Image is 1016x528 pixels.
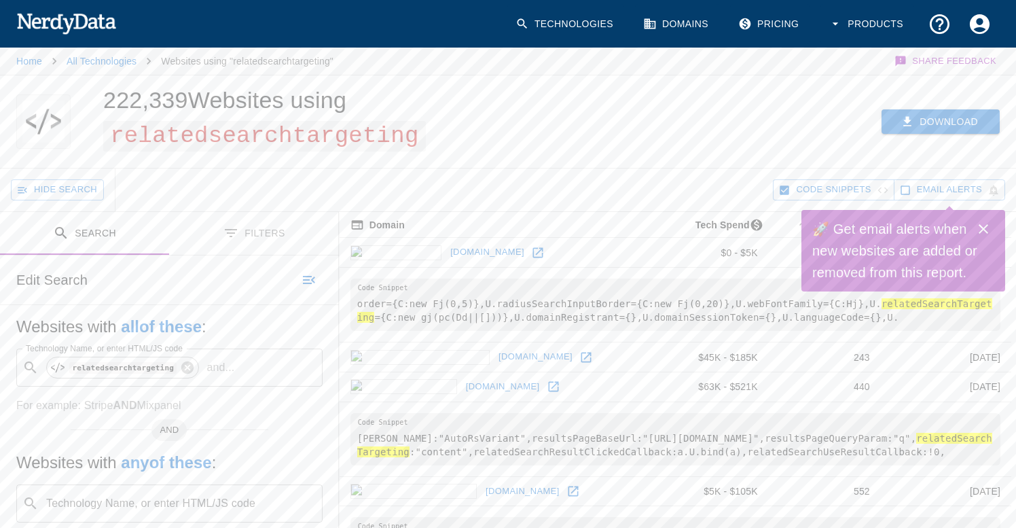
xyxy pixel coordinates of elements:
h6: Edit Search [16,269,88,291]
img: doodlekit.com icon [350,484,477,499]
label: Technology Name, or enter HTML/JS code [26,342,183,354]
span: relatedsearchtargeting [103,121,426,152]
p: For example: Stripe Mixpanel [16,398,323,414]
td: $0 - $5K [649,238,769,268]
a: [DOMAIN_NAME] [447,242,528,263]
a: Open doodlekit.com in new window [563,481,583,501]
td: 243 [769,342,881,372]
a: Open c-span.org in new window [543,376,564,397]
a: Technologies [507,4,624,44]
button: Products [820,4,914,44]
div: relatedsearchtargeting [46,357,199,379]
button: Filters [169,212,338,255]
td: [DATE] [881,476,1011,506]
b: any of these [121,453,211,472]
hl: relatedSearchTargeting [357,433,992,457]
span: AND [151,423,187,437]
b: all of these [121,317,202,336]
span: A page popularity ranking based on a domain's backlinks. Smaller numbers signal more popular doma... [795,217,881,233]
button: Close [970,215,997,243]
code: relatedsearchtargeting [69,362,177,374]
nav: breadcrumb [16,48,333,75]
a: Open hatenablog.com in new window [576,347,596,368]
h5: Websites with : [16,316,323,338]
span: The registered domain name (i.e. "nerdydata.com"). [350,217,405,233]
img: "relatedsearchtargeting" logo [22,94,65,149]
a: Open iana.org in new window [528,243,548,263]
a: All Technologies [67,56,137,67]
button: Get email alerts with newly found website results. Click to enable. [894,179,1005,200]
img: c-span.org icon [350,379,457,394]
img: hatenablog.com icon [350,350,490,365]
button: Account Settings [960,4,1000,44]
span: Hide Code Snippets [796,182,871,198]
a: [DOMAIN_NAME] [482,481,563,502]
td: 552 [769,476,881,506]
td: 440 [769,372,881,402]
td: $63K - $521K [649,372,769,402]
a: Domains [635,4,719,44]
button: Support and Documentation [920,4,960,44]
h5: Websites with : [16,452,323,474]
a: Home [16,56,42,67]
h1: 222,339 Websites using [103,87,426,147]
span: The estimated minimum and maximum annual tech spend each webpage has, based on the free, freemium... [678,217,769,233]
a: [DOMAIN_NAME] [462,376,543,398]
pre: order={C:new Fj(0,5)},U.radiusSearchInputBorder={C:new Fj(0,20)},U.webFontFamily={C:Hj},U. ={C:ne... [350,279,1000,331]
a: Pricing [730,4,810,44]
span: Get email alerts with newly found website results. Click to enable. [917,182,982,198]
td: [DATE] [881,342,1011,372]
button: Share Feedback [892,48,1000,75]
p: Websites using "relatedsearchtargeting" [161,54,333,68]
td: $5K - $105K [649,476,769,506]
td: 215 [769,238,881,268]
img: NerdyData.com [16,10,116,37]
td: $45K - $185K [649,342,769,372]
button: Hide Search [11,179,104,200]
p: and ... [201,359,240,376]
b: AND [113,400,137,411]
button: Download [882,109,1000,135]
td: [DATE] [881,372,1011,402]
h6: 🚀 Get email alerts when new websites are added or removed from this report. [812,218,978,283]
img: iana.org icon [350,245,441,260]
a: [DOMAIN_NAME] [495,347,576,368]
pre: [PERSON_NAME]:"AutoRsVariant",resultsPageBaseUrl:"[URL][DOMAIN_NAME]",resultsPageQueryParam:"q", ... [350,413,1000,465]
button: Hide Code Snippets [773,179,894,200]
